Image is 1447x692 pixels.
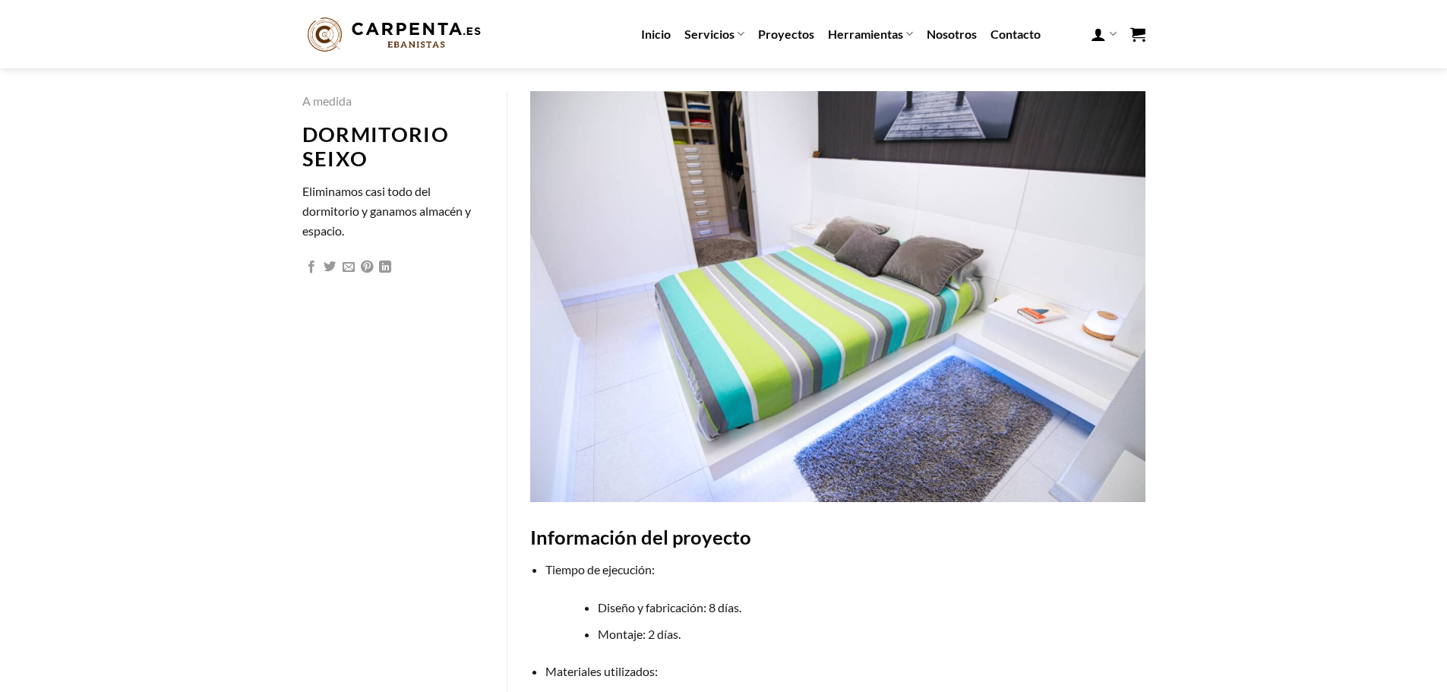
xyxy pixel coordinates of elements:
[598,624,1145,644] li: Montaje: 2 días.
[545,560,1145,643] li: Tiempo de ejecución:
[302,122,484,172] h1: Dormitorio Seixo
[530,525,1145,550] h2: Información del proyecto
[302,182,484,240] p: Eliminamos casi todo del dormitorio y ganamos almacén y espacio.
[641,21,671,48] a: Inicio
[684,19,744,49] a: Servicios
[302,14,486,55] img: Carpenta.es
[927,21,977,48] a: Nosotros
[758,21,814,48] a: Proyectos
[828,19,913,49] a: Herramientas
[302,93,352,108] a: A medida
[990,21,1041,48] a: Contacto
[598,598,1145,618] li: Diseño y fabricación: 8 días.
